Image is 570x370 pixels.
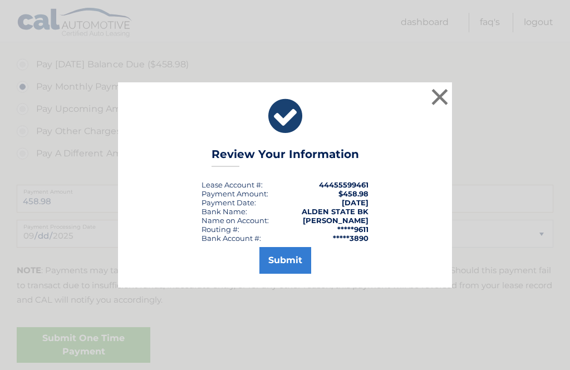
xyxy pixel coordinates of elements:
div: Lease Account #: [202,180,263,189]
h3: Review Your Information [212,147,359,167]
div: Bank Account #: [202,234,261,243]
div: Payment Amount: [202,189,268,198]
span: [DATE] [342,198,368,207]
div: : [202,198,256,207]
strong: [PERSON_NAME] [303,216,368,225]
span: $458.98 [338,189,368,198]
div: Name on Account: [202,216,269,225]
strong: 44455599461 [319,180,368,189]
button: Submit [259,247,311,274]
div: Routing #: [202,225,239,234]
strong: ALDEN STATE BK [302,207,368,216]
button: × [429,86,451,108]
span: Payment Date [202,198,254,207]
div: Bank Name: [202,207,247,216]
